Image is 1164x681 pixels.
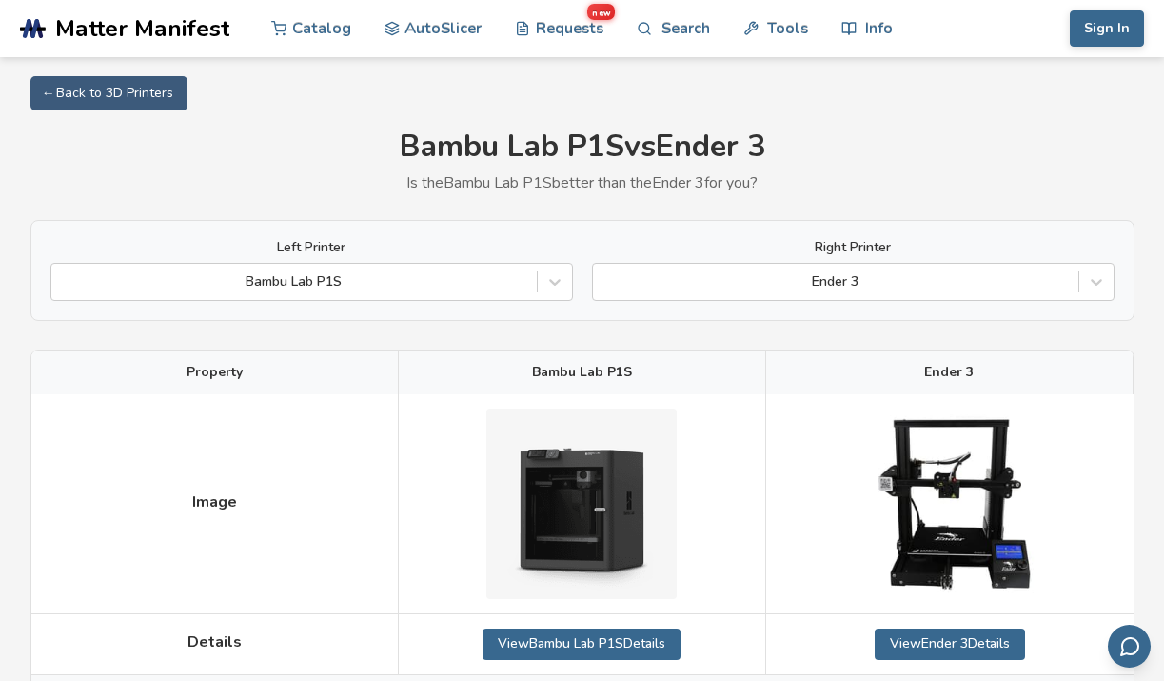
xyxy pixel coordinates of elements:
label: Left Printer [50,240,573,255]
span: new [587,4,615,20]
button: Sign In [1070,10,1144,47]
label: Right Printer [592,240,1115,255]
input: Ender 3 [602,274,606,290]
span: Image [192,493,237,511]
p: Is the Bambu Lab P1S better than the Ender 3 for you? [30,174,1134,191]
button: Send feedback via email [1108,625,1151,668]
input: Bambu Lab P1S [61,274,65,290]
span: Details [187,633,242,651]
img: Bambu Lab P1S [486,409,677,599]
h1: Bambu Lab P1S vs Ender 3 [30,130,1134,165]
a: ← Back to 3D Printers [30,76,187,110]
span: Property [187,365,243,380]
a: ViewBambu Lab P1SDetails [483,629,681,659]
span: Matter Manifest [55,15,229,42]
span: Ender 3 [924,365,974,380]
img: Ender 3 [855,409,1045,599]
span: Bambu Lab P1S [532,365,632,380]
a: ViewEnder 3Details [875,629,1025,659]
